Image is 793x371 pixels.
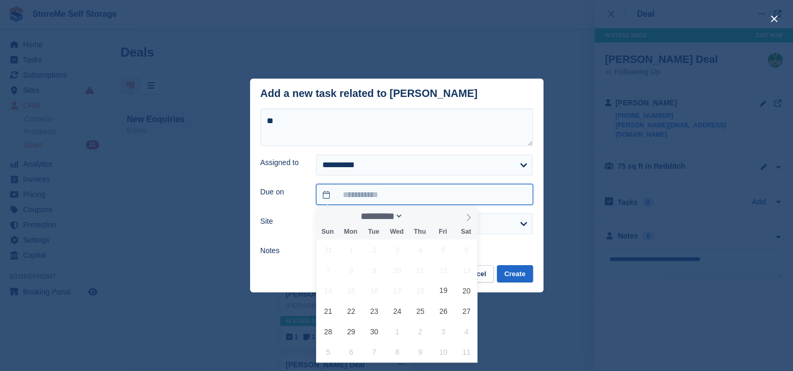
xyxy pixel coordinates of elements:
span: September 4, 2025 [410,239,430,260]
span: Sun [316,228,339,235]
span: October 11, 2025 [456,342,476,362]
span: September 11, 2025 [410,260,430,280]
span: September 26, 2025 [433,301,453,321]
span: Fri [431,228,454,235]
span: September 8, 2025 [341,260,362,280]
span: October 7, 2025 [364,342,384,362]
span: September 16, 2025 [364,280,384,301]
span: October 4, 2025 [456,321,476,342]
button: close [766,10,783,27]
span: September 23, 2025 [364,301,384,321]
div: Add a new task related to [PERSON_NAME] [260,88,478,100]
label: Site [260,216,304,227]
span: September 12, 2025 [433,260,453,280]
span: September 15, 2025 [341,280,362,301]
span: September 6, 2025 [456,239,476,260]
span: September 1, 2025 [341,239,362,260]
span: September 28, 2025 [318,321,339,342]
span: September 18, 2025 [410,280,430,301]
span: Mon [339,228,362,235]
select: Month [357,211,404,222]
span: Tue [362,228,385,235]
span: October 2, 2025 [410,321,430,342]
span: August 31, 2025 [318,239,339,260]
span: October 8, 2025 [387,342,407,362]
span: September 14, 2025 [318,280,339,301]
span: October 6, 2025 [341,342,362,362]
span: October 5, 2025 [318,342,339,362]
span: September 27, 2025 [456,301,476,321]
span: September 13, 2025 [456,260,476,280]
span: September 10, 2025 [387,260,407,280]
input: Year [403,211,436,222]
label: Notes [260,245,304,256]
span: October 10, 2025 [433,342,453,362]
span: September 19, 2025 [433,280,453,301]
span: September 2, 2025 [364,239,384,260]
span: September 21, 2025 [318,301,339,321]
span: September 7, 2025 [318,260,339,280]
button: Create [497,265,533,282]
span: October 9, 2025 [410,342,430,362]
span: September 17, 2025 [387,280,407,301]
span: October 3, 2025 [433,321,453,342]
span: Thu [408,228,431,235]
span: Wed [385,228,408,235]
span: October 1, 2025 [387,321,407,342]
span: Sat [454,228,477,235]
span: September 22, 2025 [341,301,362,321]
span: September 29, 2025 [341,321,362,342]
span: September 24, 2025 [387,301,407,321]
span: September 30, 2025 [364,321,384,342]
label: Due on [260,187,304,198]
span: September 20, 2025 [456,280,476,301]
span: September 3, 2025 [387,239,407,260]
span: September 5, 2025 [433,239,453,260]
label: Assigned to [260,157,304,168]
span: September 25, 2025 [410,301,430,321]
span: September 9, 2025 [364,260,384,280]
